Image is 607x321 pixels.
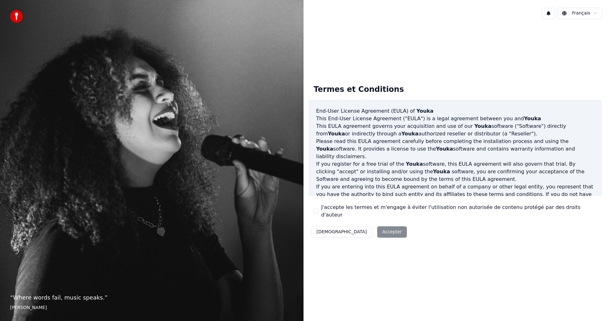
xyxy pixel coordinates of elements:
span: Youka [402,131,419,137]
p: Please read this EULA agreement carefully before completing the installation process and using th... [316,138,594,160]
span: Youka [316,146,333,152]
button: [DEMOGRAPHIC_DATA] [311,226,372,238]
img: youka [10,10,23,23]
span: Youka [328,131,345,137]
span: Youka [406,161,423,167]
span: Youka [433,169,450,175]
label: J'accepte les termes et m'engage à éviter l'utilisation non autorisée de contenu protégé par des ... [321,204,597,219]
footer: [PERSON_NAME] [10,305,293,311]
div: Termes et Conditions [309,80,409,100]
span: Youka [436,146,453,152]
p: If you are entering into this EULA agreement on behalf of a company or other legal entity, you re... [316,183,594,213]
h3: End-User License Agreement (EULA) of [316,107,594,115]
p: If you register for a free trial of the software, this EULA agreement will also govern that trial... [316,160,594,183]
p: This EULA agreement governs your acquisition and use of our software ("Software") directly from o... [316,122,594,138]
p: This End-User License Agreement ("EULA") is a legal agreement between you and [316,115,594,122]
p: “ Where words fail, music speaks. ” [10,293,293,302]
span: Youka [416,108,433,114]
span: Youka [524,116,541,122]
span: Youka [474,123,491,129]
